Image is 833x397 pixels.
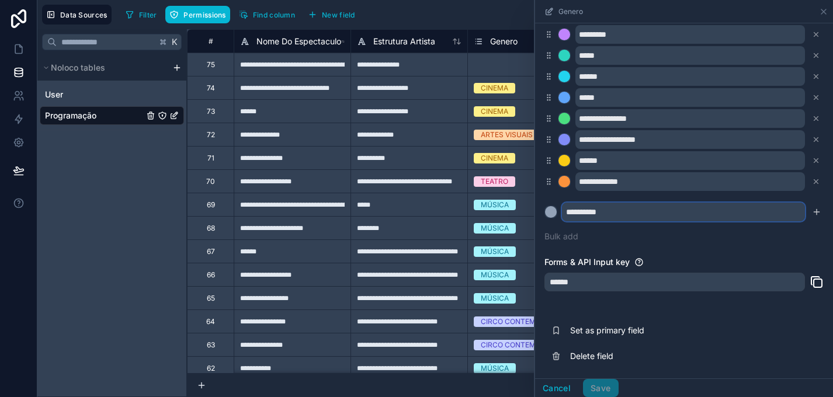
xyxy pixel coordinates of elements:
[481,153,508,163] div: CINEMA
[171,38,179,46] span: K
[481,83,508,93] div: CINEMA
[207,294,215,303] div: 65
[206,317,215,326] div: 64
[207,340,215,350] div: 63
[207,200,215,210] div: 69
[207,154,214,163] div: 71
[139,11,157,19] span: Filter
[256,36,341,47] span: Nome Do Espectaculo
[481,363,509,374] div: MÚSICA
[165,6,230,23] button: Permissions
[544,256,630,268] label: Forms & API Input key
[121,6,161,23] button: Filter
[207,107,215,116] div: 73
[60,11,107,19] span: Data Sources
[570,325,738,336] span: Set as primary field
[207,60,215,69] div: 75
[481,270,509,280] div: MÚSICA
[570,350,738,362] span: Delete field
[481,223,509,234] div: MÚSICA
[481,200,509,210] div: MÚSICA
[207,83,215,93] div: 74
[196,37,225,46] div: #
[207,364,215,373] div: 62
[207,270,215,280] div: 66
[207,224,215,233] div: 68
[165,6,234,23] a: Permissions
[481,106,508,117] div: CINEMA
[490,36,518,47] span: Genero
[481,176,508,187] div: TEATRO
[481,293,509,304] div: MÚSICA
[544,318,824,343] button: Set as primary field
[304,6,359,23] button: New field
[235,6,299,23] button: Find column
[544,343,824,369] button: Delete field
[481,130,533,140] div: ARTES VISUAIS
[481,316,570,327] div: CIRCO CONTEMPORÂNEO
[42,5,112,25] button: Data Sources
[183,11,225,19] span: Permissions
[207,130,215,140] div: 72
[481,340,570,350] div: CIRCO CONTEMPORÂNEO
[544,231,578,242] button: Bulk add
[373,36,435,47] span: Estrutura Artista
[253,11,295,19] span: Find column
[207,247,215,256] div: 67
[481,246,509,257] div: MÚSICA
[206,177,215,186] div: 70
[322,11,355,19] span: New field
